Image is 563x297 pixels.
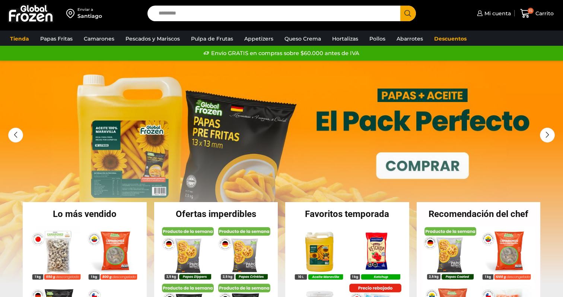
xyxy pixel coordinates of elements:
div: Santiago [77,12,102,20]
div: Enviar a [77,7,102,12]
a: Abarrotes [393,32,427,46]
h2: Recomendación del chef [417,210,541,218]
a: 15 Carrito [518,5,556,22]
a: Pollos [366,32,389,46]
a: Pulpa de Frutas [187,32,237,46]
div: Previous slide [8,128,23,143]
a: Descuentos [430,32,470,46]
a: Camarones [80,32,118,46]
span: Carrito [534,10,554,17]
a: Queso Crema [281,32,325,46]
h2: Lo más vendido [23,210,147,218]
img: address-field-icon.svg [66,7,77,20]
div: Next slide [540,128,555,143]
a: Mi cuenta [475,6,511,21]
h2: Favoritos temporada [285,210,409,218]
span: Mi cuenta [483,10,511,17]
a: Hortalizas [328,32,362,46]
span: 15 [528,8,534,14]
h2: Ofertas imperdibles [154,210,278,218]
a: Pescados y Mariscos [122,32,184,46]
a: Tienda [6,32,33,46]
a: Appetizers [241,32,277,46]
a: Papas Fritas [36,32,76,46]
button: Search button [400,6,416,21]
